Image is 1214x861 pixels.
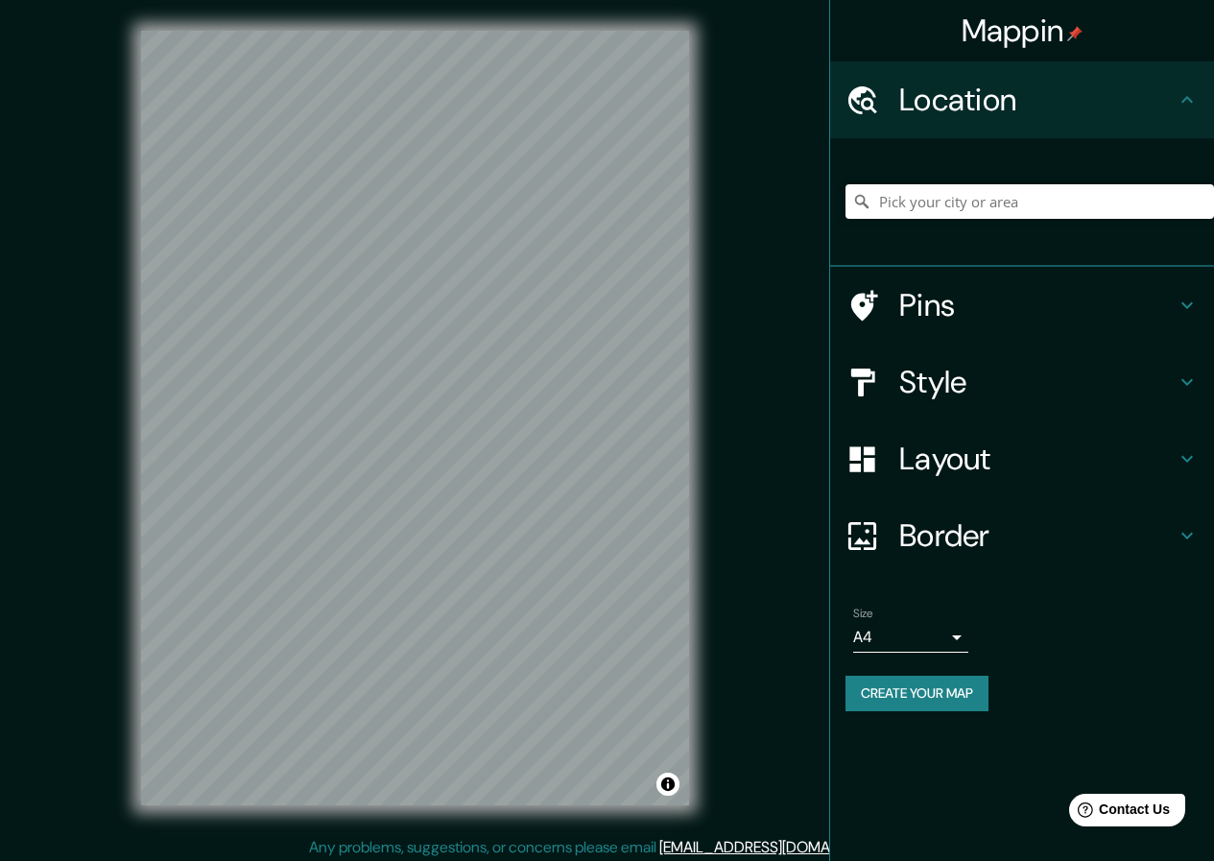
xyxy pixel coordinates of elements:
a: [EMAIL_ADDRESS][DOMAIN_NAME] [659,837,896,857]
canvas: Map [141,31,689,805]
h4: Mappin [962,12,1083,50]
h4: Pins [899,286,1176,324]
div: Border [830,497,1214,574]
label: Size [853,606,873,622]
div: Layout [830,420,1214,497]
h4: Layout [899,440,1176,478]
p: Any problems, suggestions, or concerns please email . [309,836,899,859]
div: A4 [853,622,968,653]
h4: Style [899,363,1176,401]
img: pin-icon.png [1067,26,1083,41]
h4: Location [899,81,1176,119]
iframe: Help widget launcher [1043,786,1193,840]
div: Location [830,61,1214,138]
button: Create your map [845,676,988,711]
button: Toggle attribution [656,773,679,796]
h4: Border [899,516,1176,555]
input: Pick your city or area [845,184,1214,219]
div: Style [830,344,1214,420]
div: Pins [830,267,1214,344]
